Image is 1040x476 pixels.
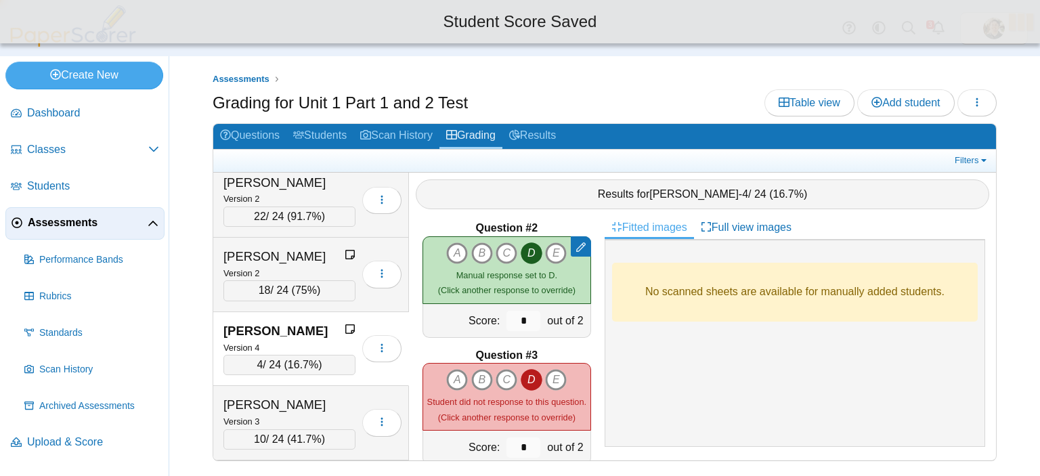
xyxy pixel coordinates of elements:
span: 4 [257,359,263,370]
a: PaperScorer [5,37,141,49]
a: Scan History [19,353,165,386]
small: (Click another response to override) [427,397,586,422]
small: Version 4 [223,343,259,353]
span: 16.7% [288,359,318,370]
h1: Grading for Unit 1 Part 1 and 2 Test [213,91,468,114]
b: Question #3 [476,348,538,363]
span: [PERSON_NAME] [649,188,739,200]
div: [PERSON_NAME] [223,174,355,192]
i: E [545,242,567,264]
a: Students [5,171,165,203]
a: Upload & Score [5,427,165,459]
div: / 24 ( ) [223,355,355,375]
span: Classes [27,142,148,157]
a: Create New [5,62,163,89]
span: Rubrics [39,290,159,303]
div: Results for - / 24 ( ) [416,179,989,209]
a: Archived Assessments [19,390,165,423]
small: Version 2 [223,194,259,204]
a: Questions [213,124,286,149]
span: Student did not response to this question. [427,397,586,407]
div: out of 2 [544,304,590,337]
span: Dashboard [27,106,159,121]
a: Table view [764,89,854,116]
div: [PERSON_NAME] [223,322,345,340]
a: Rubrics [19,280,165,313]
span: Scan History [39,363,159,376]
span: Add student [871,97,940,108]
span: Assessments [28,215,148,230]
a: Dashboard [5,98,165,130]
div: Student Score Saved [10,10,1030,33]
div: Score: [423,304,503,337]
small: (Click another response to override) [438,270,576,295]
small: Version 3 [223,416,259,427]
i: A [446,369,468,391]
span: 10 [254,433,266,445]
span: 75% [295,284,317,296]
span: 22 [254,211,266,222]
i: C [496,369,517,391]
span: 4 [742,188,748,200]
div: [PERSON_NAME] [223,248,345,265]
span: 18 [259,284,271,296]
i: C [496,242,517,264]
a: Grading [439,124,502,149]
i: B [471,242,493,264]
div: / 24 ( ) [223,280,355,301]
a: Results [502,124,563,149]
i: A [446,242,468,264]
div: Score: [423,431,503,464]
a: Filters [951,154,993,167]
a: Students [286,124,353,149]
span: Assessments [213,74,269,84]
i: B [471,369,493,391]
span: Archived Assessments [39,399,159,413]
span: Upload & Score [27,435,159,450]
div: / 24 ( ) [223,207,355,227]
span: 41.7% [290,433,321,445]
i: E [545,369,567,391]
span: Performance Bands [39,253,159,267]
span: 16.7% [773,188,804,200]
div: No scanned sheets are available for manually added students. [612,263,978,322]
i: D [521,242,542,264]
a: Fitted images [605,216,694,239]
a: Full view images [694,216,798,239]
a: Classes [5,134,165,167]
span: Manual response set to D. [456,270,557,280]
a: Scan History [353,124,439,149]
a: Performance Bands [19,244,165,276]
span: Standards [39,326,159,340]
b: Question #2 [476,221,538,236]
div: / 24 ( ) [223,429,355,450]
div: out of 2 [544,431,590,464]
span: Students [27,179,159,194]
span: 91.7% [290,211,321,222]
div: [PERSON_NAME] [223,396,355,414]
a: Assessments [209,71,273,88]
i: D [521,369,542,391]
a: Standards [19,317,165,349]
span: Table view [779,97,840,108]
a: Assessments [5,207,165,240]
small: Version 2 [223,268,259,278]
a: Add student [857,89,954,116]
